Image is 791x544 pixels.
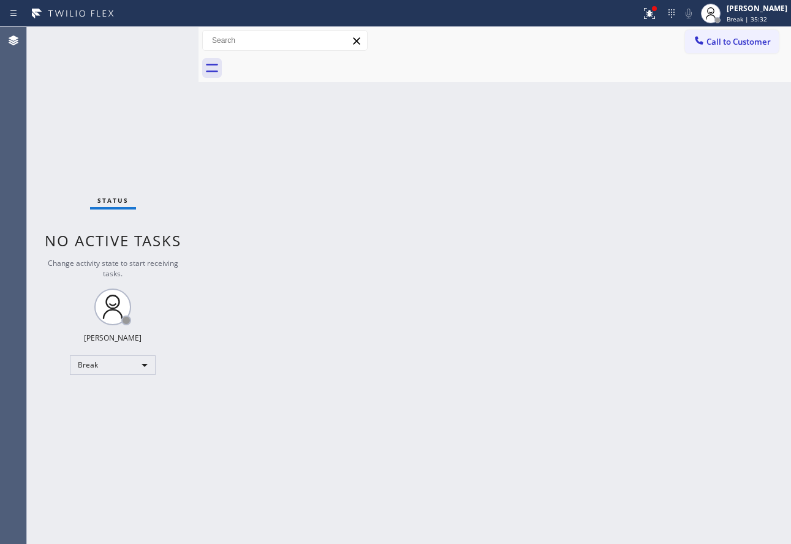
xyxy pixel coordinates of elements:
[70,355,156,375] div: Break
[727,15,767,23] span: Break | 35:32
[685,30,779,53] button: Call to Customer
[727,3,787,13] div: [PERSON_NAME]
[84,333,142,343] div: [PERSON_NAME]
[680,5,697,22] button: Mute
[48,258,178,279] span: Change activity state to start receiving tasks.
[203,31,367,50] input: Search
[45,230,181,251] span: No active tasks
[706,36,771,47] span: Call to Customer
[97,196,129,205] span: Status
